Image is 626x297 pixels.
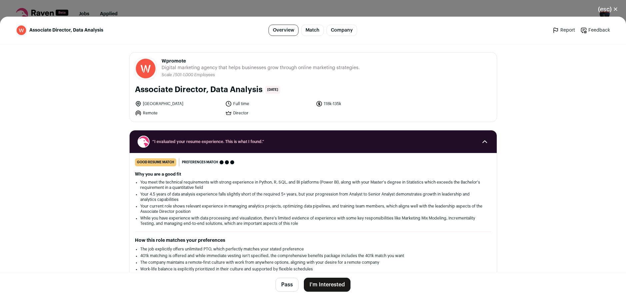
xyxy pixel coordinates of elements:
a: Feedback [580,27,610,34]
li: Director [225,110,312,116]
img: 828d07f77b5bbe7870eeee4ba0cc6f1b3486425f63f3587801184f973670605c.jpg [16,25,26,35]
div: good resume match [135,158,176,166]
li: 401k matching is offered and while immediate vesting isn't specified, the comprehensive benefits ... [140,253,486,258]
a: Overview [269,25,299,36]
li: Remote [135,110,222,116]
li: The company maintains a remote-first culture with work from anywhere options, aligning with your ... [140,260,486,265]
li: Work-life balance is explicitly prioritized in their culture and supported by flexible schedules [140,266,486,272]
a: Match [301,25,324,36]
a: Report [552,27,575,34]
h2: Why you are a good fit [135,172,491,177]
li: The job explicitly offers unlimited PTO, which perfectly matches your stated preference [140,246,486,252]
span: Digital marketing agency that helps businesses grow through online marketing strategies. [162,65,360,71]
img: 828d07f77b5bbe7870eeee4ba0cc6f1b3486425f63f3587801184f973670605c.jpg [135,58,156,79]
span: 501-1,000 Employees [175,73,215,77]
li: Your 4.5 years of data analysis experience falls slightly short of the required 5+ years, but you... [140,192,486,202]
h2: How this role matches your preferences [135,237,491,244]
li: Scale [162,73,173,77]
li: Your current role shows relevant experience in managing analytics projects, optimizing data pipel... [140,204,486,214]
span: Preferences match [182,159,218,166]
button: Close modal [590,2,626,17]
li: You meet the technical requirements with strong experience in Python, R, SQL, and BI platforms (P... [140,180,486,190]
span: Associate Director, Data Analysis [29,27,103,34]
a: Company [326,25,357,36]
button: I'm Interested [304,278,350,292]
span: “I evaluated your resume experience. This is what I found.” [152,139,474,144]
li: [GEOGRAPHIC_DATA] [135,100,222,107]
li: / [173,73,215,77]
li: While you have experience with data processing and visualization, there's limited evidence of exp... [140,216,486,226]
h1: Associate Director, Data Analysis [135,84,263,95]
button: Pass [276,278,299,292]
span: Wpromote [162,58,360,65]
li: Full time [225,100,312,107]
span: [DATE] [265,86,280,94]
li: 118k-135k [316,100,402,107]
